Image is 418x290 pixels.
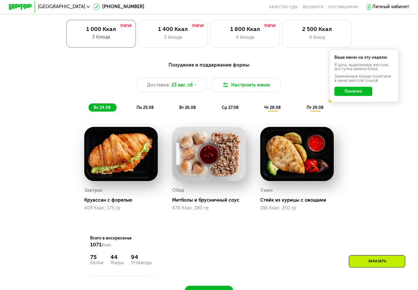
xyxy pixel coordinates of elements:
[260,186,273,195] div: Ужин
[38,5,85,9] span: [GEOGRAPHIC_DATA]
[84,197,162,203] div: Круассан с форелью
[222,105,239,110] span: ср 27.08
[72,26,130,33] div: 1 000 Ккал
[72,34,130,40] div: 3 блюда
[90,254,104,261] div: 75
[349,255,405,267] div: Заказать
[334,63,394,71] div: В даты, выделенные желтым, доступна замена блюд.
[84,206,158,211] div: 409 Ккал, 175 гр
[334,55,394,59] div: Ваше меню на эту неделю
[264,105,281,110] span: чт 28.08
[90,235,152,248] div: Всего в воскресенье
[372,3,409,10] div: Личный кабинет
[171,82,193,88] span: 23 авг, сб
[93,3,144,10] a: [PHONE_NUMBER]
[334,87,372,96] button: Понятно
[179,105,196,110] span: вт 26.08
[102,242,111,247] span: Ккал
[144,26,202,33] div: 1 400 Ккал
[307,105,324,110] span: пт 29.08
[110,254,124,261] div: 44
[137,105,154,110] span: пн 25.08
[131,261,152,265] div: Углеводы
[147,82,170,88] span: Доставка:
[260,206,334,211] div: 186 Ккал, 250 гр
[37,62,381,69] div: Похудение и поддержание формы
[334,74,394,83] div: Заменённые блюда пометили в меню жёлтой точкой.
[84,186,103,195] div: Завтрак
[110,261,124,265] div: Жиры
[269,5,298,9] a: Качество еды
[303,5,324,9] a: Вендинги
[94,105,111,110] span: вс 24.08
[328,5,358,9] div: поставщикам
[90,241,102,248] span: 1071
[172,206,246,211] div: 476 Ккал, 280 гр
[288,26,346,33] div: 2 500 Ккал
[172,197,250,203] div: Митболы и брусничный соус
[131,254,152,261] div: 94
[90,261,104,265] div: Белки
[260,197,338,203] div: Стейк из курицы с овощами
[211,78,281,92] button: Настроить меню
[144,34,202,41] div: 3 блюда
[288,34,346,41] div: 6 блюд
[216,34,274,41] div: 4 блюда
[172,186,184,195] div: Обед
[216,26,274,33] div: 1 800 Ккал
